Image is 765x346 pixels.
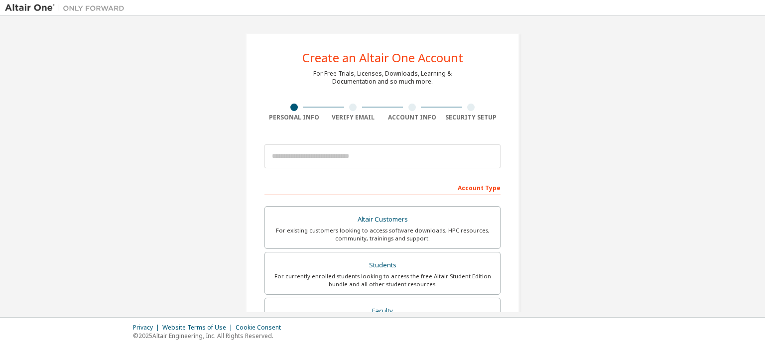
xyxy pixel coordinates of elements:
div: Faculty [271,304,494,318]
div: For existing customers looking to access software downloads, HPC resources, community, trainings ... [271,227,494,242]
div: Create an Altair One Account [302,52,463,64]
div: Verify Email [324,114,383,121]
div: For Free Trials, Licenses, Downloads, Learning & Documentation and so much more. [313,70,452,86]
div: Students [271,258,494,272]
div: For currently enrolled students looking to access the free Altair Student Edition bundle and all ... [271,272,494,288]
div: Personal Info [264,114,324,121]
div: Altair Customers [271,213,494,227]
div: Security Setup [442,114,501,121]
div: Account Info [382,114,442,121]
div: Website Terms of Use [162,324,236,332]
div: Privacy [133,324,162,332]
p: © 2025 Altair Engineering, Inc. All Rights Reserved. [133,332,287,340]
div: Account Type [264,179,501,195]
img: Altair One [5,3,129,13]
div: Cookie Consent [236,324,287,332]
